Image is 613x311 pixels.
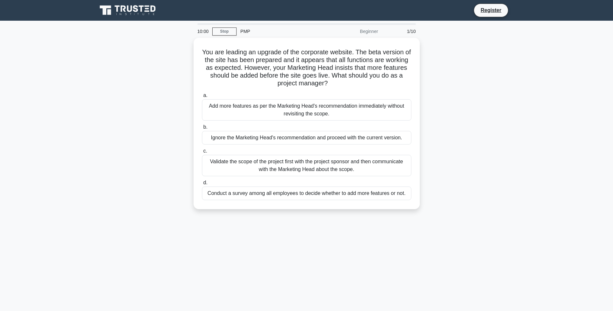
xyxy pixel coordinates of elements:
div: Validate the scope of the project first with the project sponsor and then communicate with the Ma... [202,155,411,176]
div: 1/10 [382,25,420,38]
div: Conduct a survey among all employees to decide whether to add more features or not. [202,187,411,200]
span: d. [203,180,207,185]
h5: You are leading an upgrade of the corporate website. The beta version of the site has been prepar... [201,48,412,88]
div: Add more features as per the Marketing Head's recommendation immediately without revisiting the s... [202,99,411,121]
div: Ignore the Marketing Head's recommendation and proceed with the current version. [202,131,411,145]
span: a. [203,92,207,98]
span: c. [203,148,207,154]
div: Beginner [325,25,382,38]
div: PMP [237,25,325,38]
div: 10:00 [194,25,212,38]
a: Register [477,6,505,14]
a: Stop [212,27,237,36]
span: b. [203,124,207,130]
